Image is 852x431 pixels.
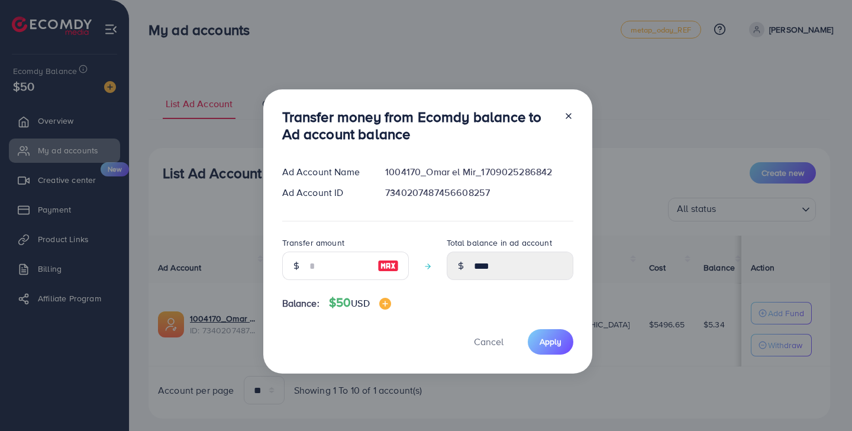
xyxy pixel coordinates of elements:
[447,237,552,249] label: Total balance in ad account
[329,295,391,310] h4: $50
[802,378,843,422] iframe: Chat
[282,297,319,310] span: Balance:
[282,237,344,249] label: Transfer amount
[377,259,399,273] img: image
[540,336,561,348] span: Apply
[474,335,504,348] span: Cancel
[528,329,573,355] button: Apply
[459,329,518,355] button: Cancel
[351,297,369,310] span: USD
[379,298,391,310] img: image
[376,165,582,179] div: 1004170_Omar el Mir_1709025286842
[273,165,376,179] div: Ad Account Name
[376,186,582,200] div: 7340207487456608257
[282,108,554,143] h3: Transfer money from Ecomdy balance to Ad account balance
[273,186,376,200] div: Ad Account ID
